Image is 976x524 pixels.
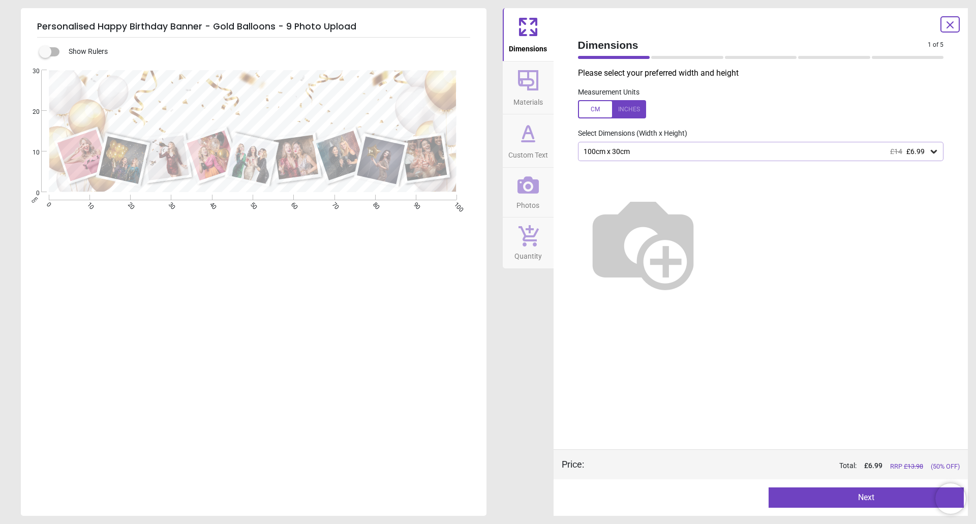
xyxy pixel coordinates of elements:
[37,16,470,38] h5: Personalised Happy Birthday Banner - Gold Balloons - 9 Photo Upload
[503,168,554,218] button: Photos
[931,462,960,471] span: (50% OFF)
[578,177,708,307] img: Helper for size comparison
[890,147,902,156] span: £14
[935,483,966,514] iframe: Brevo live chat
[503,61,554,114] button: Materials
[890,462,923,471] span: RRP
[578,38,928,52] span: Dimensions
[516,196,539,211] span: Photos
[864,461,882,471] span: £
[20,148,40,157] span: 10
[508,145,548,161] span: Custom Text
[45,46,486,58] div: Show Rulers
[578,87,639,98] label: Measurement Units
[769,487,964,508] button: Next
[513,93,543,108] span: Materials
[20,67,40,76] span: 30
[578,68,952,79] p: Please select your preferred width and height
[928,41,943,49] span: 1 of 5
[514,246,542,262] span: Quantity
[906,147,925,156] span: £6.99
[503,8,554,61] button: Dimensions
[503,218,554,268] button: Quantity
[868,461,882,470] span: 6.99
[904,463,923,470] span: £ 13.98
[20,108,40,116] span: 20
[562,458,584,471] div: Price :
[583,147,929,156] div: 100cm x 30cm
[503,114,554,167] button: Custom Text
[509,39,547,54] span: Dimensions
[599,461,960,471] div: Total:
[570,129,687,139] label: Select Dimensions (Width x Height)
[20,189,40,198] span: 0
